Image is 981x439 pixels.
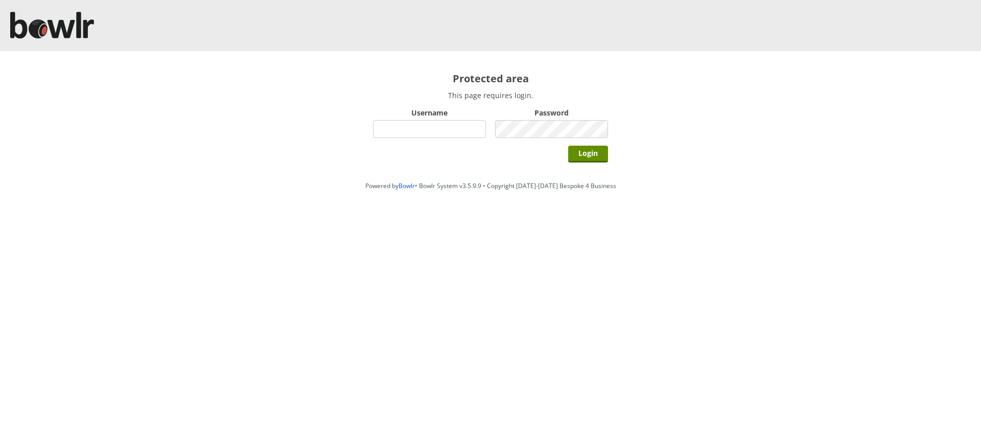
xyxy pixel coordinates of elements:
label: Password [495,108,608,118]
label: Username [373,108,486,118]
p: This page requires login. [373,90,608,100]
span: Powered by • Bowlr System v3.5.9.9 • Copyright [DATE]-[DATE] Bespoke 4 Business [365,181,616,190]
input: Login [568,146,608,163]
a: Bowlr [399,181,415,190]
h2: Protected area [373,72,608,85]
